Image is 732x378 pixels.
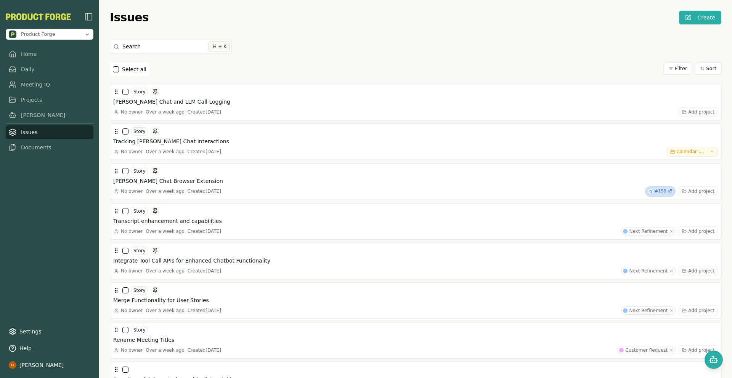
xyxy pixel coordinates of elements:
[188,149,221,155] div: Created [DATE]
[6,29,93,40] button: Open organization switcher
[679,11,721,24] button: Create
[113,296,209,304] h3: Merge Functionality for User Stories
[132,326,148,334] div: Story
[188,268,221,274] div: Created [DATE]
[188,228,221,234] div: Created [DATE]
[121,347,143,353] span: No owner
[621,267,676,275] button: Next Refinement
[132,286,148,295] div: Story
[113,177,718,185] button: [PERSON_NAME] Chat Browser Extension
[113,217,222,225] h3: Transcript enhancement and capabilities
[132,247,148,255] div: Story
[113,138,718,145] button: Tracking [PERSON_NAME] Chat Interactions
[6,325,93,338] a: Settings
[146,347,185,353] div: Over a week ago
[667,147,718,157] button: Calendar Integration
[621,306,676,315] button: Next Refinement
[676,149,707,155] span: Calendar Integration
[6,141,93,154] a: Documents
[113,98,718,106] button: [PERSON_NAME] Chat and LLM Call Logging
[6,62,93,76] a: Daily
[21,31,55,38] span: Product Forge
[146,228,185,234] div: Over a week ago
[146,149,185,155] div: Over a week ago
[679,266,718,276] button: Add project
[121,188,143,194] span: No owner
[146,268,185,274] div: Over a week ago
[188,188,221,194] div: Created [DATE]
[209,42,230,51] span: ⌘ + K
[629,268,668,274] span: Next Refinement
[664,62,692,75] button: Filter
[146,188,185,194] div: Over a week ago
[132,167,148,175] div: Story
[625,347,668,353] span: Customer Request
[679,306,718,316] button: Add project
[113,336,718,344] button: Rename Meeting Titles
[629,228,668,234] span: Next Refinement
[113,177,223,185] h3: [PERSON_NAME] Chat Browser Extension
[121,109,143,115] span: No owner
[621,227,676,235] button: Next Refinement
[113,296,718,304] button: Merge Functionality for User Stories
[679,186,718,196] button: Add project
[132,207,148,215] div: Story
[679,107,718,117] button: Add project
[6,93,93,107] a: Projects
[121,228,143,234] span: No owner
[6,125,93,139] a: Issues
[6,47,93,61] a: Home
[6,341,93,355] button: Help
[688,228,714,234] span: Add project
[6,358,93,372] button: [PERSON_NAME]
[121,268,143,274] span: No owner
[9,30,16,38] img: Product Forge
[695,62,721,75] button: Sort
[188,347,221,353] div: Created [DATE]
[6,13,71,20] img: Product Forge
[679,345,718,355] button: Add project
[6,13,71,20] button: PF-Logo
[84,12,93,21] img: sidebar
[6,108,93,122] a: [PERSON_NAME]
[688,188,714,194] span: Add project
[132,127,148,136] div: Story
[629,308,668,314] span: Next Refinement
[122,66,146,73] label: Select all
[688,308,714,314] span: Add project
[113,257,718,264] button: Integrate Tool Call APIs for Enhanced Chatbot Functionality
[146,109,185,115] div: Over a week ago
[679,226,718,236] button: Add project
[113,98,230,106] h3: [PERSON_NAME] Chat and LLM Call Logging
[113,336,174,344] h3: Rename Meeting Titles
[688,347,714,353] span: Add project
[110,11,149,24] h1: Issues
[146,308,185,314] div: Over a week ago
[6,78,93,91] a: Meeting IQ
[113,138,229,145] h3: Tracking [PERSON_NAME] Chat Interactions
[188,308,221,314] div: Created [DATE]
[688,268,714,274] span: Add project
[113,257,270,264] h3: Integrate Tool Call APIs for Enhanced Chatbot Functionality
[705,351,723,369] button: Open chat
[655,188,666,195] span: #156
[110,40,232,53] button: Search⌘ + K
[9,361,16,369] img: profile
[121,308,143,314] span: No owner
[617,346,676,354] button: Customer Request
[121,149,143,155] span: No owner
[113,217,718,225] button: Transcript enhancement and capabilities
[188,109,221,115] div: Created [DATE]
[688,109,714,115] span: Add project
[132,88,148,96] div: Story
